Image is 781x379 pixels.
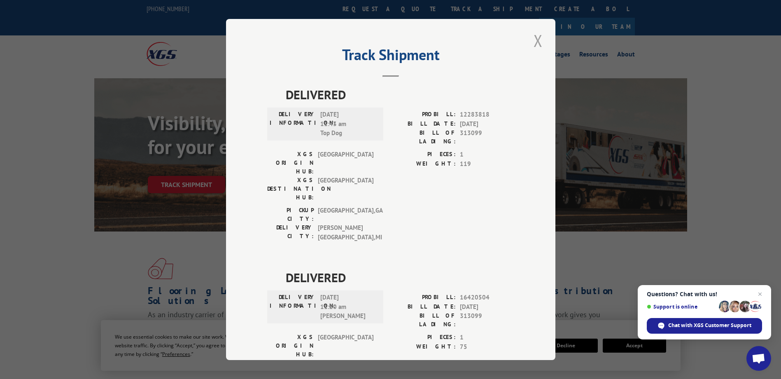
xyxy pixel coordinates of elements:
[460,119,514,129] span: [DATE]
[647,318,762,334] span: Chat with XGS Customer Support
[460,302,514,312] span: [DATE]
[318,176,373,202] span: [GEOGRAPHIC_DATA]
[460,129,514,146] span: 313099
[320,293,376,321] span: [DATE] 11:20 am [PERSON_NAME]
[391,342,456,352] label: WEIGHT:
[668,322,751,329] span: Chat with XGS Customer Support
[460,293,514,302] span: 16420504
[318,150,373,176] span: [GEOGRAPHIC_DATA]
[460,333,514,342] span: 1
[270,110,316,138] label: DELIVERY INFORMATION:
[267,206,314,223] label: PICKUP CITY:
[267,176,314,202] label: XGS DESTINATION HUB:
[391,311,456,329] label: BILL OF LADING:
[531,29,545,52] button: Close modal
[460,150,514,159] span: 1
[391,129,456,146] label: BILL OF LADING:
[460,342,514,352] span: 75
[460,311,514,329] span: 313099
[647,304,716,310] span: Support is online
[318,206,373,223] span: [GEOGRAPHIC_DATA] , GA
[647,291,762,297] span: Questions? Chat with us!
[391,333,456,342] label: PIECES:
[318,223,373,242] span: [PERSON_NAME][GEOGRAPHIC_DATA] , MI
[270,293,316,321] label: DELIVERY INFORMATION:
[267,150,314,176] label: XGS ORIGIN HUB:
[746,346,771,371] a: Open chat
[460,110,514,119] span: 12283818
[391,110,456,119] label: PROBILL:
[391,302,456,312] label: BILL DATE:
[267,333,314,359] label: XGS ORIGIN HUB:
[391,119,456,129] label: BILL DATE:
[267,49,514,65] h2: Track Shipment
[267,223,314,242] label: DELIVERY CITY:
[391,150,456,159] label: PIECES:
[320,110,376,138] span: [DATE] 11:43 am Top Dog
[318,333,373,359] span: [GEOGRAPHIC_DATA]
[286,85,514,104] span: DELIVERED
[391,159,456,169] label: WEIGHT:
[286,268,514,287] span: DELIVERED
[460,159,514,169] span: 119
[391,293,456,302] label: PROBILL:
